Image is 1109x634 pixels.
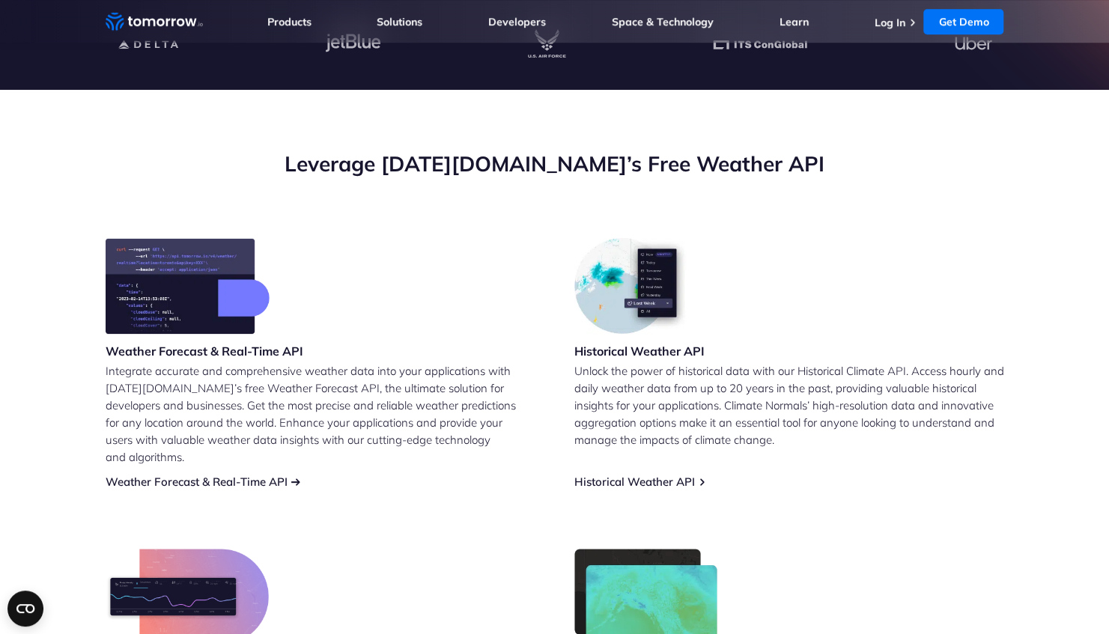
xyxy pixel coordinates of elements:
p: Integrate accurate and comprehensive weather data into your applications with [DATE][DOMAIN_NAME]... [106,362,535,466]
a: Historical Weather API [574,475,695,489]
h3: Weather Forecast & Real-Time API [106,343,303,359]
h3: Historical Weather API [574,343,705,359]
button: Open CMP widget [7,591,43,627]
a: Home link [106,10,203,33]
a: Solutions [377,15,422,28]
h2: Leverage [DATE][DOMAIN_NAME]’s Free Weather API [106,150,1004,178]
a: Learn [780,15,809,28]
a: Get Demo [923,9,1003,34]
a: Weather Forecast & Real-Time API [106,475,288,489]
a: Developers [488,15,546,28]
p: Unlock the power of historical data with our Historical Climate API. Access hourly and daily weat... [574,362,1004,448]
a: Log In [874,16,905,29]
a: Products [267,15,312,28]
a: Space & Technology [612,15,714,28]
